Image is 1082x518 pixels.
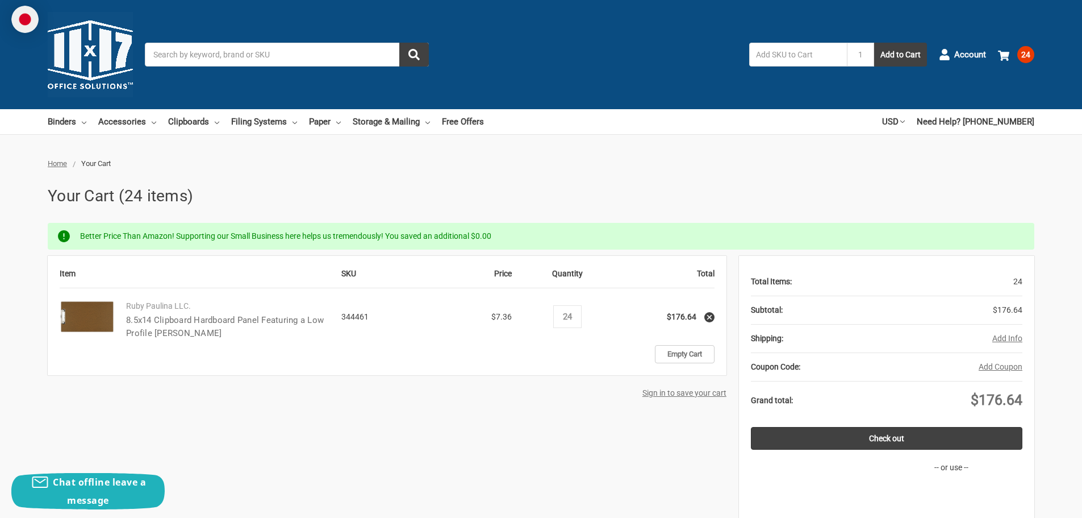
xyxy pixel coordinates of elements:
[53,476,146,507] span: Chat offline leave a message
[353,109,430,134] a: Storage & Mailing
[909,486,994,508] iframe: PayPal-paypal
[126,315,324,338] a: 8.5x14 Clipboard Hardboard Panel Featuring a Low Profile [PERSON_NAME]
[48,184,1034,208] h1: Your Cart (24 items)
[751,334,783,343] strong: Shipping:
[616,268,715,288] th: Total
[917,109,1034,134] a: Need Help? [PHONE_NUMBER]
[1017,46,1034,63] span: 24
[48,12,133,97] img: 11x17.com
[442,109,484,134] a: Free Offers
[341,312,369,321] span: 344461
[126,300,329,312] p: Ruby Paulina LLC.
[420,268,518,288] th: Price
[971,392,1022,408] span: $176.64
[655,345,715,363] a: Empty Cart
[954,48,986,61] span: Account
[98,109,156,134] a: Accessories
[998,40,1034,69] a: 24
[11,473,165,509] button: Chat offline leave a message
[882,109,905,134] a: USD
[939,40,986,69] a: Account
[491,312,512,321] span: $7.36
[988,487,1082,518] iframe: Google Customer Reviews
[48,159,67,168] a: Home
[11,6,39,33] img: duty and tax information for Japan
[80,231,491,241] span: Better Price Than Amazon! Supporting our Small Business here helps us tremendously! You saved an ...
[309,109,341,134] a: Paper
[751,277,792,286] strong: Total Items:
[751,305,783,314] strong: Subtotal:
[642,388,726,397] a: Sign in to save your cart
[145,43,429,67] input: Search by keyword, brand or SKU
[48,109,86,134] a: Binders
[168,109,219,134] a: Clipboards
[81,159,111,168] span: Your Cart
[60,268,341,288] th: Item
[60,289,114,344] img: 8.5x14 Clipboard Hardboard Panel Featuring a Low Profile Clip Brown
[341,268,420,288] th: SKU
[992,333,1022,345] button: Add Info
[749,43,847,67] input: Add SKU to Cart
[874,43,927,67] button: Add to Cart
[751,396,793,405] strong: Grand total:
[979,361,1022,373] button: Add Coupon
[518,268,616,288] th: Quantity
[667,312,696,321] strong: $176.64
[751,427,1022,450] a: Check out
[880,462,1022,474] p: -- or use --
[751,362,800,371] strong: Coupon Code:
[993,305,1022,314] span: $176.64
[231,109,297,134] a: Filing Systems
[792,268,1022,296] div: 24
